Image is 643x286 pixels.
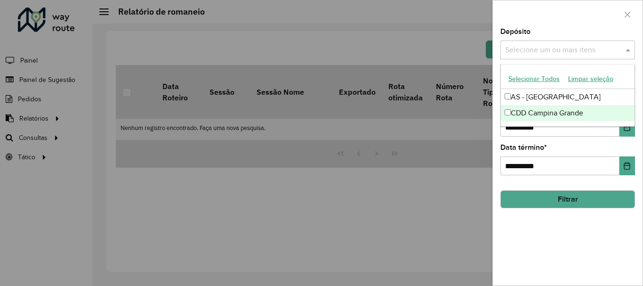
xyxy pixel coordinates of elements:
[500,190,635,208] button: Filtrar
[501,105,635,121] div: CDD Campina Grande
[619,118,635,137] button: Choose Date
[500,26,530,37] label: Depósito
[500,142,547,153] label: Data término
[504,72,564,86] button: Selecionar Todos
[564,72,618,86] button: Limpar seleção
[501,89,635,105] div: AS - [GEOGRAPHIC_DATA]
[500,64,635,127] ng-dropdown-panel: Options list
[619,156,635,175] button: Choose Date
